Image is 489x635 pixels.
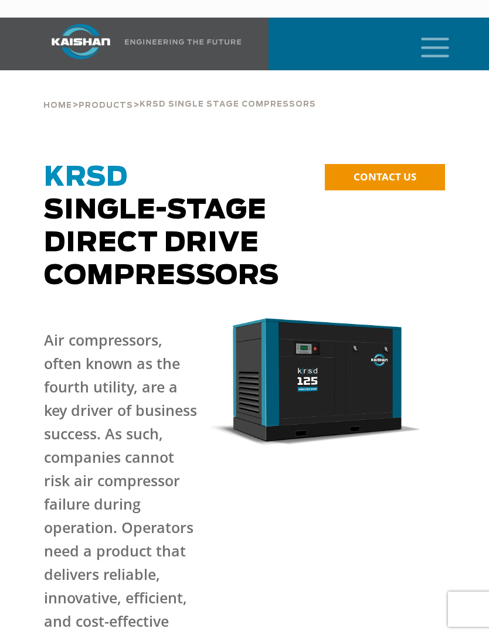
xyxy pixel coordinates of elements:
[37,24,125,59] img: kaishan logo
[37,18,242,70] a: Kaishan USA
[140,101,316,108] span: krsd single stage compressors
[325,164,445,190] a: CONTACT US
[44,165,128,191] span: KRSD
[44,165,279,289] span: Single-Stage Direct Drive Compressors
[43,100,72,110] a: Home
[79,100,133,110] a: Products
[79,102,133,110] span: Products
[125,39,241,45] img: Engineering the future
[43,102,72,110] span: Home
[354,170,416,183] span: CONTACT US
[416,34,436,54] a: mobile menu
[210,316,422,446] img: krsd125
[43,70,316,115] div: > >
